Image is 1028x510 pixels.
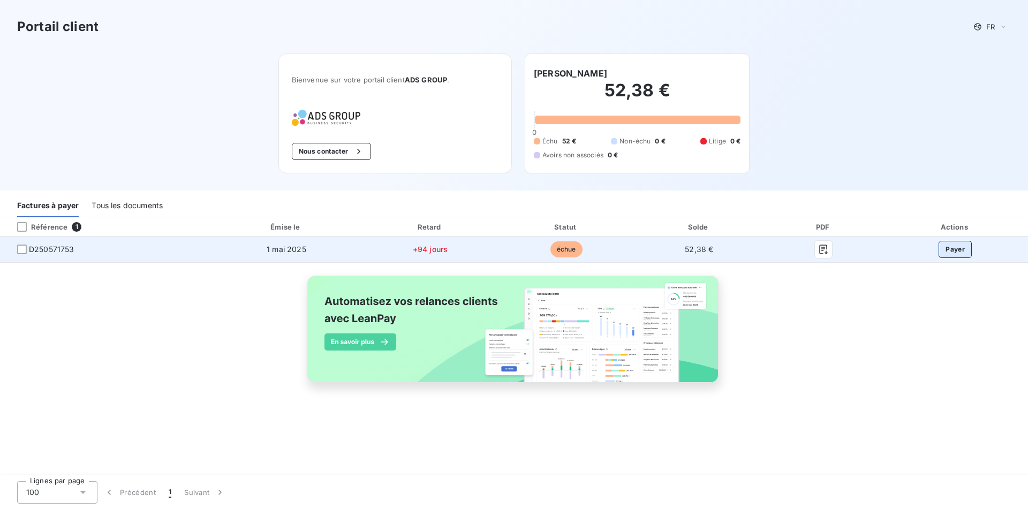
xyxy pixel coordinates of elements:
h3: Portail client [17,17,99,36]
div: Retard [364,222,497,232]
span: 0 € [730,136,740,146]
img: banner [298,269,730,401]
span: 100 [26,487,39,498]
span: 52 € [562,136,577,146]
button: Suivant [178,481,232,504]
h2: 52,38 € [534,80,740,112]
span: Bienvenue sur votre portail client . [292,75,498,84]
div: PDF [767,222,880,232]
span: échue [550,241,583,257]
div: Statut [501,222,631,232]
div: Tous les documents [92,195,163,217]
span: 1 mai 2025 [267,245,306,254]
span: FR [986,22,995,31]
div: Actions [885,222,1026,232]
div: Solde [636,222,762,232]
button: Précédent [97,481,162,504]
span: 0 € [608,150,618,160]
button: 1 [162,481,178,504]
div: Factures à payer [17,195,79,217]
span: Échu [542,136,558,146]
span: 0 € [655,136,665,146]
span: 1 [169,487,171,498]
div: Émise le [214,222,359,232]
span: ADS GROUP [405,75,447,84]
span: 1 [72,222,81,232]
span: Non-échu [619,136,651,146]
button: Payer [939,241,972,258]
h6: [PERSON_NAME] [534,67,607,80]
div: Référence [9,222,67,232]
span: Litige [709,136,726,146]
span: Avoirs non associés [542,150,603,160]
img: Company logo [292,110,360,126]
button: Nous contacter [292,143,371,160]
span: 0 [532,128,536,136]
span: +94 jours [413,245,448,254]
span: 52,38 € [685,245,713,254]
span: D250571753 [29,244,74,255]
